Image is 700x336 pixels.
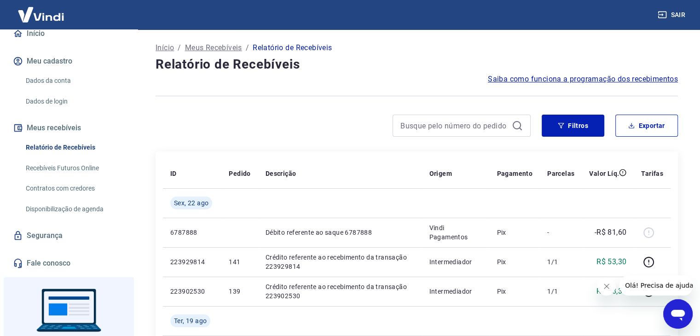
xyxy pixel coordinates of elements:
a: Relatório de Recebíveis [22,138,127,157]
p: Pix [497,287,532,296]
iframe: Botão para abrir a janela de mensagens [663,299,693,329]
a: Recebíveis Futuros Online [22,159,127,178]
button: Meus recebíveis [11,118,127,138]
button: Meu cadastro [11,51,127,71]
p: Pedido [229,169,250,178]
span: Sex, 22 ago [174,198,208,208]
a: Meus Recebíveis [185,42,242,53]
span: Ter, 19 ago [174,316,207,325]
p: R$ 53,30 [596,256,626,267]
a: Contratos com credores [22,179,127,198]
p: Intermediador [429,287,482,296]
p: Vindi Pagamentos [429,223,482,242]
a: Segurança [11,226,127,246]
p: 223929814 [170,257,214,266]
p: Crédito referente ao recebimento da transação 223929814 [266,253,415,271]
p: Crédito referente ao recebimento da transação 223902530 [266,282,415,301]
p: Intermediador [429,257,482,266]
p: 141 [229,257,250,266]
p: -R$ 81,60 [595,227,627,238]
input: Busque pelo número do pedido [400,119,508,133]
p: Descrição [266,169,296,178]
p: Pix [497,228,532,237]
p: 139 [229,287,250,296]
button: Sair [656,6,689,23]
p: / [178,42,181,53]
p: 223902530 [170,287,214,296]
p: 6787888 [170,228,214,237]
p: - [547,228,574,237]
p: Valor Líq. [589,169,619,178]
a: Saiba como funciona a programação dos recebimentos [488,74,678,85]
p: Relatório de Recebíveis [253,42,332,53]
button: Exportar [615,115,678,137]
a: Início [156,42,174,53]
iframe: Fechar mensagem [597,277,616,295]
a: Dados da conta [22,71,127,90]
h4: Relatório de Recebíveis [156,55,678,74]
p: Pix [497,257,532,266]
p: ID [170,169,177,178]
p: Tarifas [641,169,663,178]
p: / [246,42,249,53]
p: Débito referente ao saque 6787888 [266,228,415,237]
img: Vindi [11,0,71,29]
p: R$ 28,30 [596,286,626,297]
a: Início [11,23,127,44]
a: Fale conosco [11,253,127,273]
a: Dados de login [22,92,127,111]
p: 1/1 [547,287,574,296]
iframe: Mensagem da empresa [619,275,693,295]
p: Pagamento [497,169,532,178]
a: Disponibilização de agenda [22,200,127,219]
button: Filtros [542,115,604,137]
p: Parcelas [547,169,574,178]
p: 1/1 [547,257,574,266]
span: Olá! Precisa de ajuda? [6,6,77,14]
p: Origem [429,169,452,178]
